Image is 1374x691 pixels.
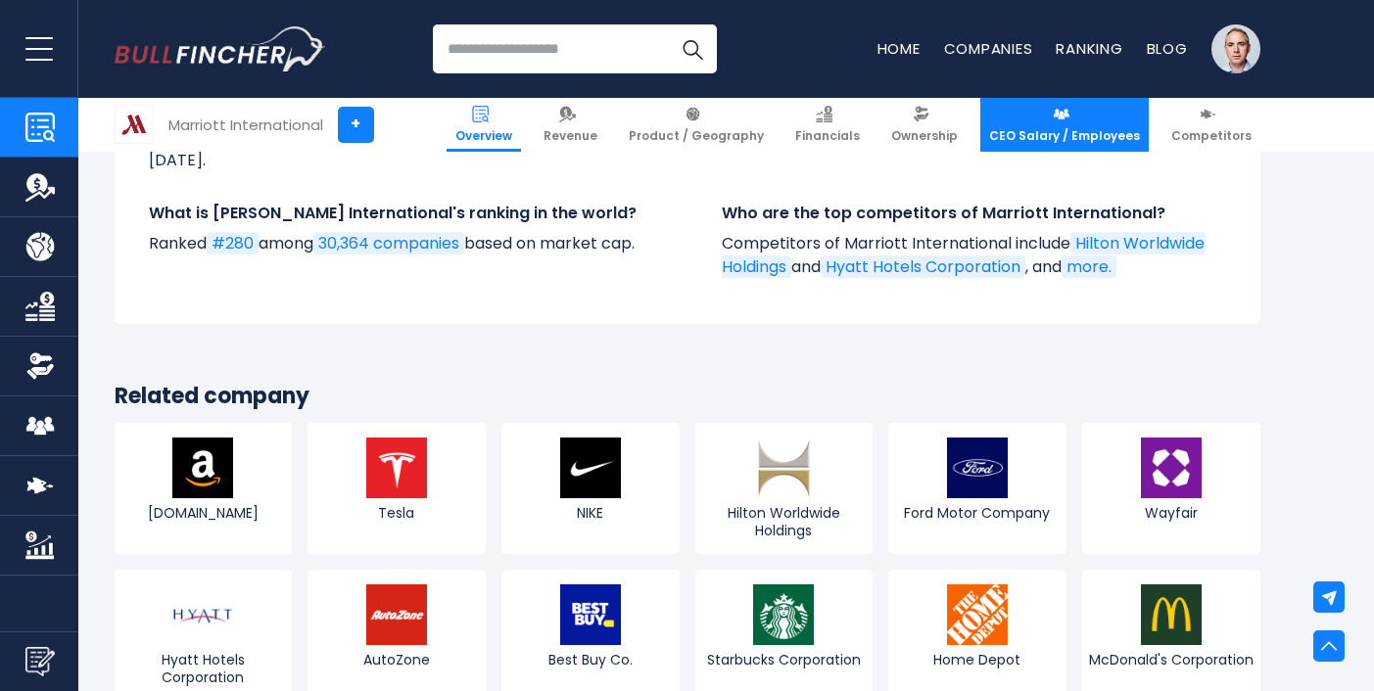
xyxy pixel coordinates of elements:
[888,423,1066,554] a: Ford Motor Company
[620,98,773,152] a: Product / Geography
[455,128,512,144] span: Overview
[207,232,259,254] a: #280
[308,423,486,554] a: Tesla
[753,438,814,498] img: HLT logo
[1141,584,1202,645] img: MCD logo
[168,114,323,136] div: Marriott International
[753,584,814,645] img: SBUX logo
[1171,128,1252,144] span: Competitors
[795,128,860,144] span: Financials
[629,128,764,144] span: Product / Geography
[506,651,675,668] span: Best Buy Co.
[119,504,288,522] span: [DOMAIN_NAME]
[149,203,653,224] h4: What is [PERSON_NAME] International's ranking in the world?
[338,107,374,143] a: +
[722,203,1226,224] h4: Who are the top competitors of Marriott International?
[1162,98,1260,152] a: Competitors
[1087,504,1256,522] span: Wayfair
[695,423,874,554] a: Hilton Worldwide Holdings
[25,351,55,381] img: Ownership
[172,438,233,498] img: AMZN logo
[786,98,869,152] a: Financials
[891,128,958,144] span: Ownership
[882,98,967,152] a: Ownership
[722,232,1226,279] p: Competitors of Marriott International include and , and
[560,438,621,498] img: NKE logo
[1147,38,1188,59] a: Blog
[312,504,481,522] span: Tesla
[366,584,427,645] img: AZO logo
[893,504,1062,522] span: Ford Motor Company
[821,255,1025,278] a: Hyatt Hotels Corporation
[506,504,675,522] span: NIKE
[119,651,288,686] span: Hyatt Hotels Corporation
[172,584,233,645] img: H logo
[149,232,653,255] p: Ranked among based on market cap.
[115,26,326,71] img: Bullfincher logo
[1141,438,1202,498] img: W logo
[1062,255,1116,278] a: more.
[115,26,325,71] a: Go to homepage
[313,232,464,254] a: 30,364 companies
[947,438,1008,498] img: F logo
[1056,38,1122,59] a: Ranking
[115,383,1260,411] h3: Related company
[877,38,921,59] a: Home
[115,423,293,554] a: [DOMAIN_NAME]
[700,504,869,539] span: Hilton Worldwide Holdings
[501,423,680,554] a: NIKE
[1087,651,1256,668] span: McDonald's Corporation
[447,98,521,152] a: Overview
[947,584,1008,645] img: HD logo
[893,651,1062,668] span: Home Depot
[700,651,869,668] span: Starbucks Corporation
[535,98,606,152] a: Revenue
[366,438,427,498] img: TSLA logo
[1082,423,1260,554] a: Wayfair
[312,651,481,668] span: AutoZone
[722,232,1205,278] a: Hilton Worldwide Holdings
[668,24,717,73] button: Search
[116,106,153,143] img: MAR logo
[560,584,621,645] img: BBY logo
[989,128,1140,144] span: CEO Salary / Employees
[980,98,1149,152] a: CEO Salary / Employees
[544,128,597,144] span: Revenue
[944,38,1033,59] a: Companies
